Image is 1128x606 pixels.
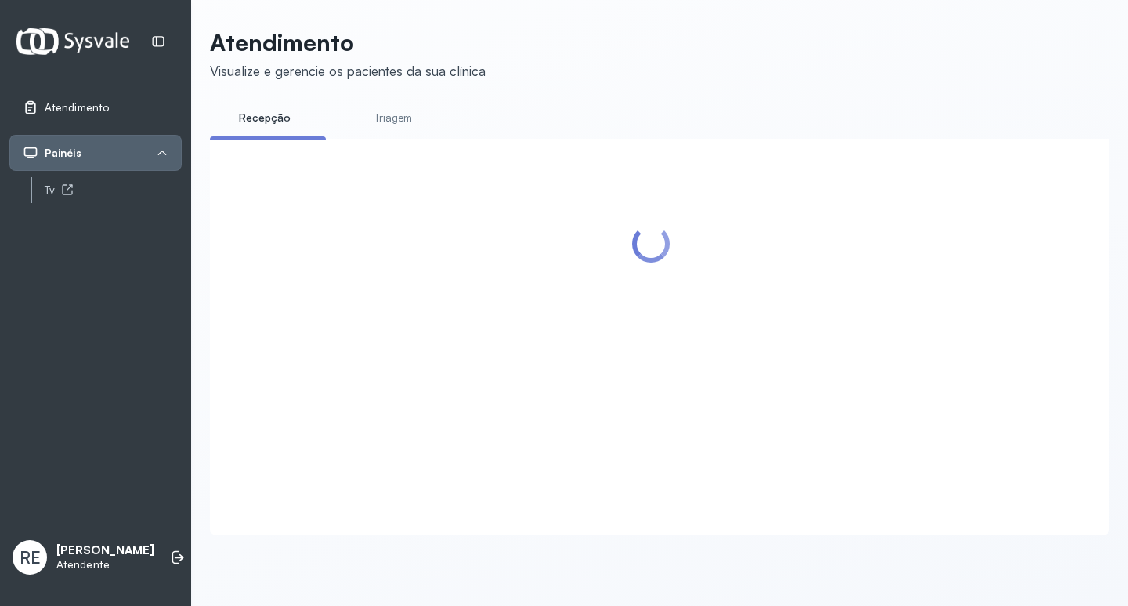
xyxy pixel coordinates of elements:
[338,105,448,131] a: Triagem
[210,28,486,56] p: Atendimento
[45,147,81,160] span: Painéis
[210,63,486,79] div: Visualize e gerencie os pacientes da sua clínica
[45,101,109,114] span: Atendimento
[56,543,154,558] p: [PERSON_NAME]
[45,183,182,197] div: Tv
[210,105,320,131] a: Recepção
[23,100,168,115] a: Atendimento
[45,180,182,200] a: Tv
[16,28,129,54] img: Logotipo do estabelecimento
[56,558,154,572] p: Atendente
